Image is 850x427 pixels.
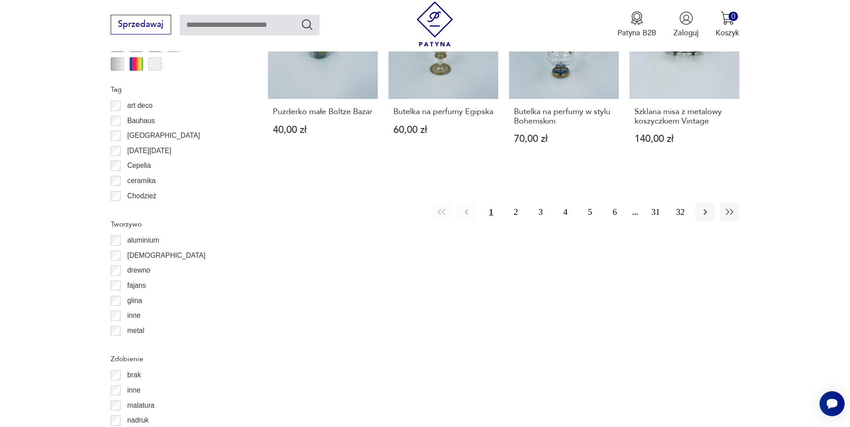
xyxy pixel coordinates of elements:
[514,107,614,126] h3: Butelka na perfumy w stylu Bohemskim
[506,202,526,222] button: 2
[514,134,614,144] p: 70,00 zł
[301,18,314,31] button: Szukaj
[673,28,699,38] p: Zaloguj
[617,11,656,38] button: Patyna B2B
[127,175,155,187] p: ceramika
[127,130,200,141] p: [GEOGRAPHIC_DATA]
[482,202,501,222] button: 1
[127,235,159,246] p: aluminium
[671,202,690,222] button: 32
[127,400,155,411] p: malatura
[634,134,734,144] p: 140,00 zł
[111,218,242,230] p: Tworzywo
[393,125,493,135] p: 60,00 zł
[716,28,739,38] p: Koszyk
[605,202,624,222] button: 6
[716,11,739,38] button: 0Koszyk
[127,340,147,351] p: plastik
[127,160,151,171] p: Cepelia
[127,280,146,291] p: fajans
[273,107,373,116] h3: Puzderko małe Boltze Bazar
[127,100,152,111] p: art deco
[111,21,171,29] a: Sprzedawaj
[111,15,171,34] button: Sprzedawaj
[127,145,171,157] p: [DATE][DATE]
[127,250,205,261] p: [DEMOGRAPHIC_DATA]
[127,265,150,276] p: drewno
[617,28,656,38] p: Patyna B2B
[127,369,141,381] p: brak
[412,1,457,47] img: Patyna - sklep z meblami i dekoracjami vintage
[556,202,575,222] button: 4
[580,202,600,222] button: 5
[127,205,154,217] p: Ćmielów
[127,414,149,426] p: nadruk
[127,190,156,202] p: Chodzież
[127,384,140,396] p: inne
[111,84,242,95] p: Tag
[127,295,142,307] p: glina
[673,11,699,38] button: Zaloguj
[273,125,373,135] p: 40,00 zł
[617,11,656,38] a: Ikona medaluPatyna B2B
[679,11,693,25] img: Ikonka użytkownika
[393,107,493,116] h3: Butelka na perfumy Egipska
[531,202,550,222] button: 3
[646,202,665,222] button: 31
[127,325,144,337] p: metal
[111,353,242,365] p: Zdobienie
[127,310,140,321] p: inne
[721,11,734,25] img: Ikona koszyka
[630,11,644,25] img: Ikona medalu
[127,115,155,127] p: Bauhaus
[729,12,738,21] div: 0
[634,107,734,126] h3: Szklana misa z metalowy koszyczkiem Vintage
[820,391,845,416] iframe: Smartsupp widget button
